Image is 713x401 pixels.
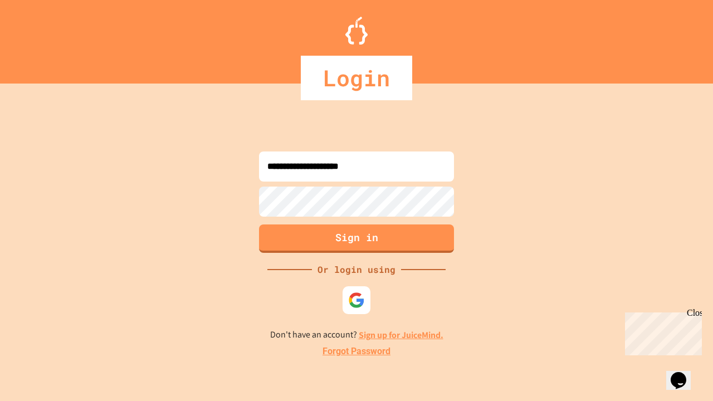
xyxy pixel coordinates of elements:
img: Logo.svg [345,17,368,45]
div: Login [301,56,412,100]
div: Chat with us now!Close [4,4,77,71]
iframe: chat widget [666,356,702,390]
iframe: chat widget [621,308,702,355]
div: Or login using [312,263,401,276]
p: Don't have an account? [270,328,443,342]
img: google-icon.svg [348,292,365,309]
a: Forgot Password [323,345,390,358]
a: Sign up for JuiceMind. [359,329,443,341]
button: Sign in [259,224,454,253]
